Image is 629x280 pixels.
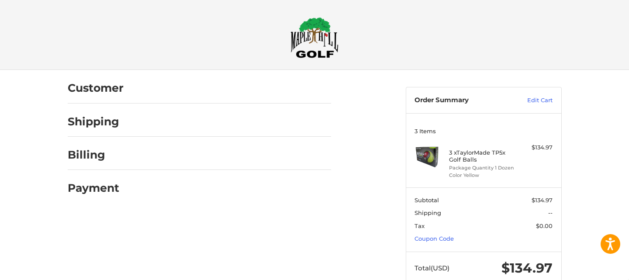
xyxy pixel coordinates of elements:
span: $134.97 [532,197,553,204]
span: $0.00 [536,222,553,229]
span: Total (USD) [415,264,449,272]
li: Package Quantity 1 Dozen [449,164,516,172]
li: Color Yellow [449,172,516,179]
span: $134.97 [501,260,553,276]
a: Coupon Code [415,235,454,242]
h2: Payment [68,181,119,195]
img: Maple Hill Golf [290,17,339,58]
span: Subtotal [415,197,439,204]
span: -- [548,209,553,216]
div: $134.97 [518,143,553,152]
h2: Billing [68,148,119,162]
span: Shipping [415,209,441,216]
a: Edit Cart [508,96,553,105]
h3: 3 Items [415,128,553,135]
h2: Shipping [68,115,119,128]
span: Tax [415,222,425,229]
h3: Order Summary [415,96,508,105]
h4: 3 x TaylorMade TP5x Golf Balls [449,149,516,163]
h2: Customer [68,81,124,95]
